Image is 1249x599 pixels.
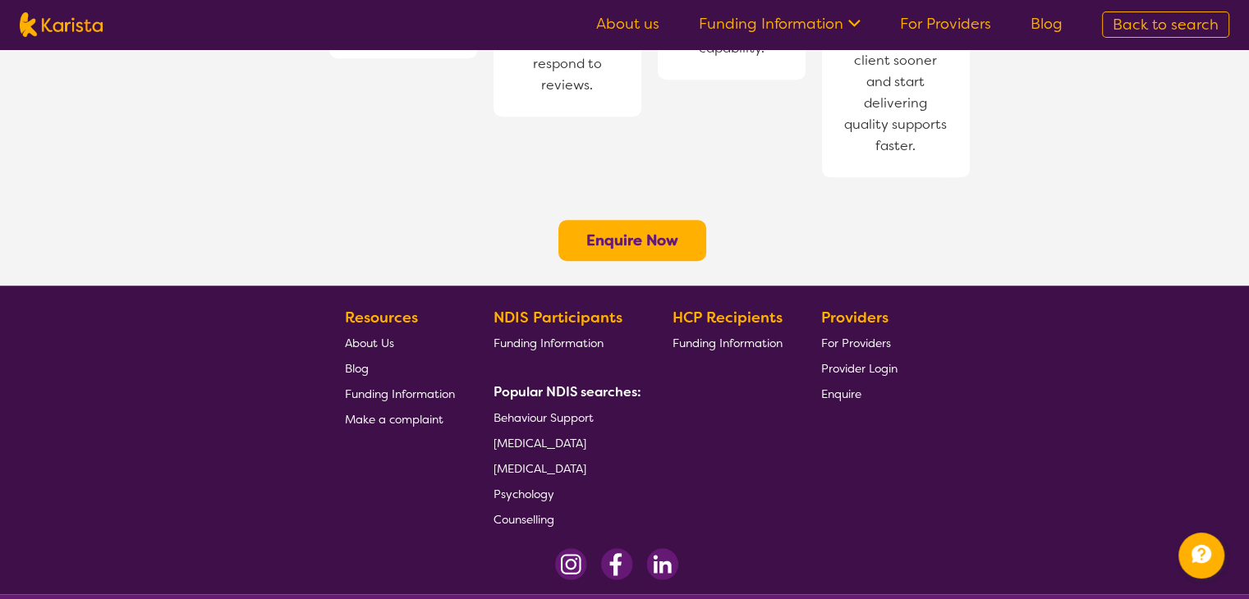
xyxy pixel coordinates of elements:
a: [MEDICAL_DATA] [494,455,635,481]
a: Funding Information [699,14,861,34]
span: [MEDICAL_DATA] [494,461,586,476]
button: Channel Menu [1178,533,1224,578]
a: Blog [1031,14,1063,34]
span: Behaviour Support [494,410,594,425]
a: Make a complaint [345,406,455,432]
img: Instagram [555,548,587,580]
a: Back to search [1102,11,1229,38]
a: Blog [345,355,455,381]
span: For Providers [821,336,891,350]
span: Funding Information [345,386,455,401]
a: Funding Information [673,330,783,355]
a: Behaviour Support [494,405,635,430]
b: NDIS Participants [494,308,622,327]
span: Funding Information [494,336,604,350]
b: Providers [821,308,889,327]
a: For Providers [900,14,991,34]
a: Enquire Now [586,231,678,250]
span: Make a complaint [345,412,443,427]
span: Back to search [1113,15,1219,34]
a: Funding Information [345,381,455,406]
span: Counselling [494,512,554,527]
a: [MEDICAL_DATA] [494,430,635,455]
span: Funding Information [673,336,783,350]
a: Enquire [821,381,898,406]
a: Provider Login [821,355,898,381]
span: Provider Login [821,361,898,376]
img: Karista logo [20,12,103,37]
a: About Us [345,330,455,355]
img: Facebook [600,548,633,580]
a: Funding Information [494,330,635,355]
span: Psychology [494,487,554,501]
b: Resources [345,308,418,327]
span: About Us [345,336,394,350]
img: LinkedIn [646,548,678,580]
span: Enquire [821,386,861,401]
a: For Providers [821,330,898,355]
span: Blog [345,361,369,376]
a: Psychology [494,481,635,506]
span: [MEDICAL_DATA] [494,436,586,450]
button: Enquire Now [558,220,706,261]
a: Counselling [494,506,635,532]
a: About us [596,14,659,34]
b: Popular NDIS searches: [494,383,641,400]
b: HCP Recipients [673,308,783,327]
